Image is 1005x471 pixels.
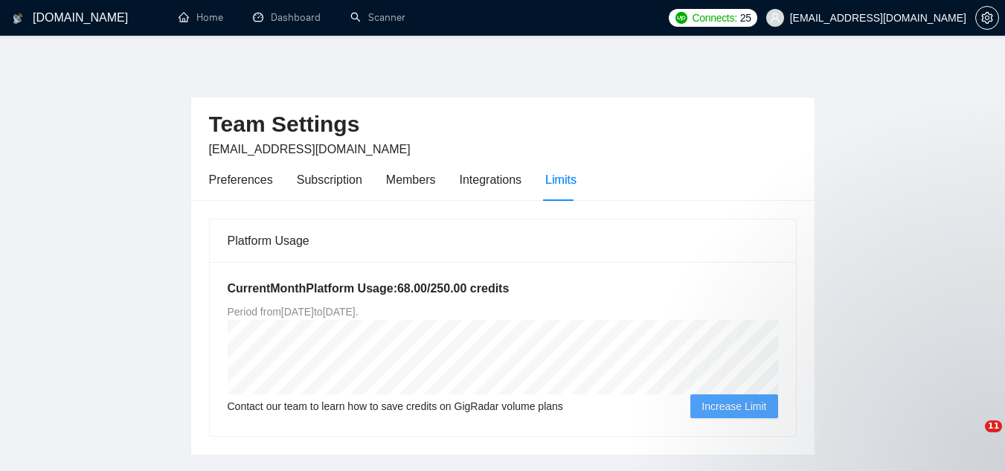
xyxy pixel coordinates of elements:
span: Connects: [692,10,736,26]
span: [EMAIL_ADDRESS][DOMAIN_NAME] [209,143,411,156]
a: homeHome [179,11,223,24]
div: Subscription [297,170,362,189]
h5: Current Month Platform Usage: 68.00 / 250.00 credits [228,280,778,298]
img: upwork-logo.png [675,12,687,24]
span: user [770,13,780,23]
iframe: Intercom live chat [954,420,990,456]
div: Platform Usage [228,220,778,262]
div: Members [386,170,436,189]
div: Limits [545,170,577,189]
button: Increase Limit [690,394,777,418]
div: Integrations [460,170,522,189]
h2: Team Settings [209,109,797,140]
span: 25 [740,10,751,26]
button: setting [975,6,999,30]
a: dashboardDashboard [253,11,321,24]
a: setting [975,12,999,24]
span: Period from [DATE] to [DATE] . [228,306,359,318]
span: Increase Limit [701,398,766,414]
img: logo [13,7,23,31]
span: Contact our team to learn how to save credits on GigRadar volume plans [228,398,563,414]
span: 11 [985,420,1002,432]
div: Preferences [209,170,273,189]
a: searchScanner [350,11,405,24]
